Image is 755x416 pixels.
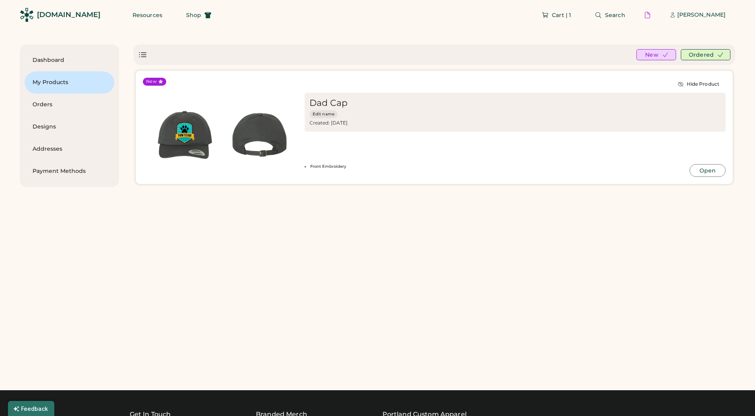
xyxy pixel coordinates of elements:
img: Rendered Logo - Screens [20,8,34,22]
iframe: Front Chat [717,380,751,414]
button: Ordered [681,49,730,60]
div: Orders [33,101,106,109]
img: generate-image [148,98,222,172]
span: Shop [186,12,201,18]
div: Dashboard [33,56,106,64]
span: Cart | 1 [552,12,571,18]
div: Dad Cap [309,98,349,109]
div: Designs [33,123,106,131]
img: generate-image [222,98,297,172]
button: Search [585,7,635,23]
div: Show list view [138,50,148,59]
div: [PERSON_NAME] [677,11,726,19]
div: Payment Methods [33,167,106,175]
button: Edit name [309,110,338,118]
button: Resources [123,7,172,23]
div: Addresses [33,145,106,153]
button: Shop [177,7,221,23]
div: My Products [33,79,106,86]
li: Front Embroidery [305,164,687,169]
button: New [636,49,676,60]
span: Search [605,12,625,18]
div: [DOMAIN_NAME] [37,10,100,20]
button: Hide Product [671,78,726,90]
button: Cart | 1 [532,7,580,23]
div: New [146,79,157,85]
button: Open [690,164,726,177]
div: Created: [DATE] [309,120,524,126]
